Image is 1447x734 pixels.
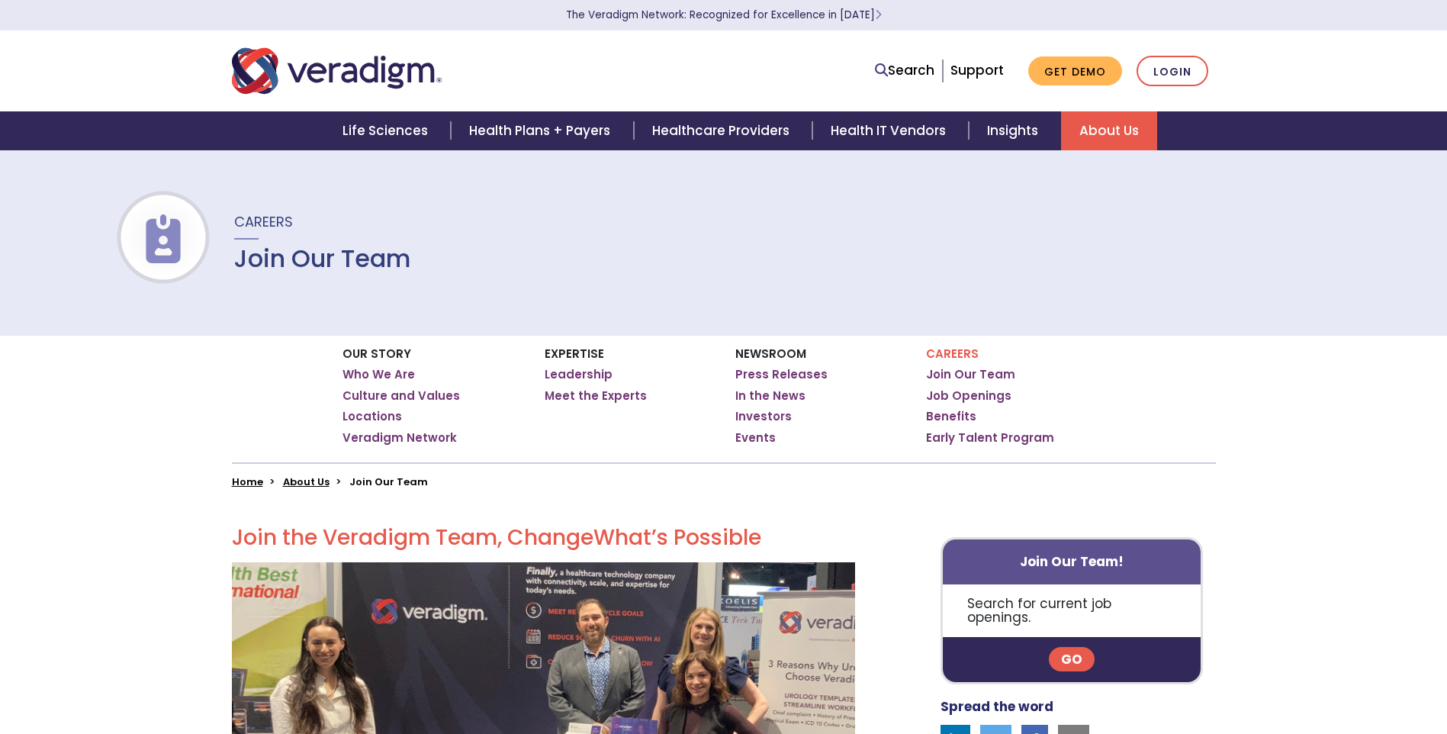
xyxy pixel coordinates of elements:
[735,409,792,424] a: Investors
[232,525,855,551] h2: Join the Veradigm Team, Change
[1028,56,1122,86] a: Get Demo
[941,697,1053,716] strong: Spread the word
[1049,647,1095,671] a: Go
[735,430,776,446] a: Events
[950,61,1004,79] a: Support
[545,388,647,404] a: Meet the Experts
[875,60,934,81] a: Search
[926,367,1015,382] a: Join Our Team
[1020,552,1124,571] strong: Join Our Team!
[735,367,828,382] a: Press Releases
[943,584,1201,637] p: Search for current job openings.
[342,409,402,424] a: Locations
[1137,56,1208,87] a: Login
[545,367,613,382] a: Leadership
[324,111,451,150] a: Life Sciences
[926,388,1011,404] a: Job Openings
[593,523,761,552] span: What’s Possible
[232,46,442,96] img: Veradigm logo
[283,475,330,489] a: About Us
[735,388,805,404] a: In the News
[566,8,882,22] a: The Veradigm Network: Recognized for Excellence in [DATE]Learn More
[875,8,882,22] span: Learn More
[342,388,460,404] a: Culture and Values
[451,111,633,150] a: Health Plans + Payers
[342,367,415,382] a: Who We Are
[634,111,812,150] a: Healthcare Providers
[969,111,1061,150] a: Insights
[342,430,457,446] a: Veradigm Network
[234,212,293,231] span: Careers
[1061,111,1157,150] a: About Us
[926,409,976,424] a: Benefits
[812,111,969,150] a: Health IT Vendors
[232,475,263,489] a: Home
[926,430,1054,446] a: Early Talent Program
[234,244,411,273] h1: Join Our Team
